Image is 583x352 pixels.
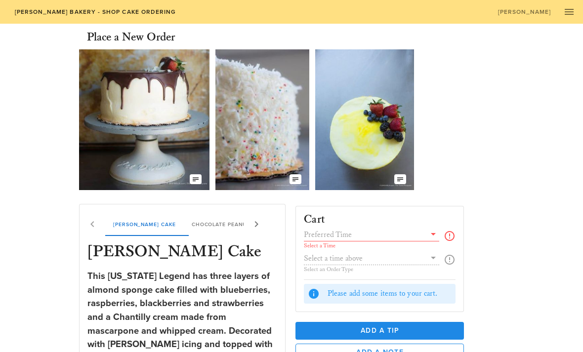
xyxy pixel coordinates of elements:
[315,49,414,190] img: vfgkldhn9pjhkwzhnerr.webp
[491,5,557,19] a: [PERSON_NAME]
[8,5,182,19] a: [PERSON_NAME] Bakery - Shop Cake Ordering
[295,322,464,340] button: Add a Tip
[105,212,184,236] div: [PERSON_NAME] Cake
[328,288,452,299] div: Please add some items to your cart.
[14,8,176,15] span: [PERSON_NAME] Bakery - Shop Cake Ordering
[498,8,551,15] span: [PERSON_NAME]
[79,49,209,190] img: adomffm5ftbblbfbeqkk.jpg
[303,326,456,335] span: Add a Tip
[304,228,425,241] input: Preferred Time
[304,214,325,226] h3: Cart
[184,212,312,236] div: Chocolate Peanut Butter Cup Cake
[304,243,439,249] div: Select a Time
[215,49,309,190] img: qzl0ivbhpoir5jt3lnxe.jpg
[87,30,175,45] h3: Place a New Order
[85,242,279,264] h3: [PERSON_NAME] Cake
